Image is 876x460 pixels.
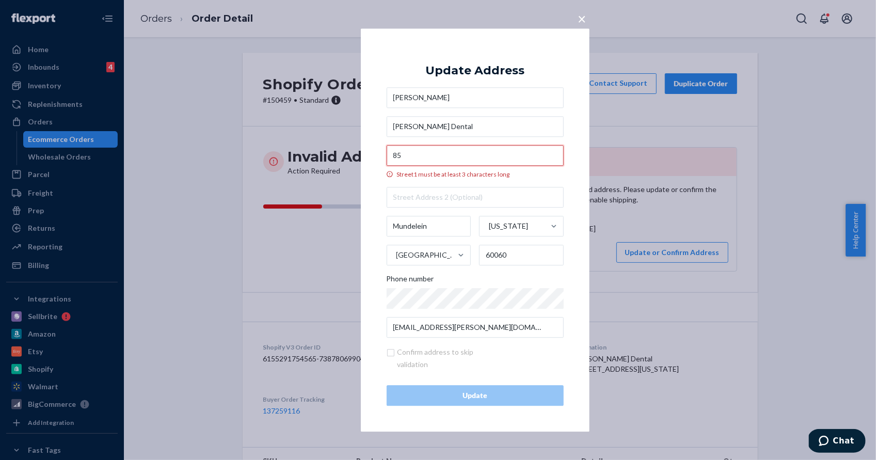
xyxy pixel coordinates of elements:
[489,221,528,231] div: [US_STATE]
[387,145,564,166] input: Street1 must be at least 3 characters long
[809,429,866,455] iframe: Opens a widget where you can chat to one of our agents
[479,245,564,265] input: ZIP Code
[387,274,434,288] span: Phone number
[387,170,564,179] div: Street1 must be at least 3 characters long
[396,250,457,260] div: [GEOGRAPHIC_DATA]
[387,187,564,208] input: Street Address 2 (Optional)
[387,87,564,108] input: First & Last Name
[488,216,489,236] input: [US_STATE]
[425,65,524,77] div: Update Address
[387,317,564,338] input: Email (Only Required for International)
[387,216,471,236] input: City
[578,10,586,27] span: ×
[387,385,564,406] button: Update
[395,390,555,401] div: Update
[395,245,396,265] input: [GEOGRAPHIC_DATA]
[387,116,564,137] input: Company Name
